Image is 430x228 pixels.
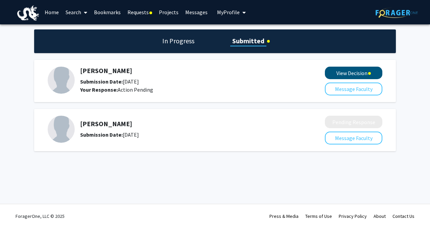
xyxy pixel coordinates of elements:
[80,131,289,139] div: [DATE]
[325,116,382,128] button: Pending Response
[41,0,62,24] a: Home
[325,132,382,144] button: Message Faculty
[62,0,91,24] a: Search
[80,120,289,128] h5: [PERSON_NAME]
[80,67,289,75] h5: [PERSON_NAME]
[80,86,118,93] b: Your Response:
[182,0,211,24] a: Messages
[376,7,418,18] img: ForagerOne Logo
[325,67,382,79] button: View Decision
[48,67,75,94] img: Profile Picture
[48,116,75,143] img: Profile Picture
[91,0,124,24] a: Bookmarks
[80,131,123,138] b: Submission Date:
[325,83,382,95] button: Message Faculty
[305,213,332,219] a: Terms of Use
[217,9,240,16] span: My Profile
[269,213,298,219] a: Press & Media
[392,213,414,219] a: Contact Us
[339,213,367,219] a: Privacy Policy
[160,36,196,46] h1: In Progress
[16,204,65,228] div: ForagerOne, LLC © 2025
[325,86,382,92] a: Message Faculty
[80,78,123,85] b: Submission Date:
[156,0,182,24] a: Projects
[230,36,266,46] h1: Submitted
[80,86,289,94] div: Action Pending
[17,5,39,21] img: Drexel University Logo
[374,213,386,219] a: About
[325,135,382,141] a: Message Faculty
[80,77,289,86] div: [DATE]
[124,0,156,24] a: Requests
[401,198,425,223] iframe: Chat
